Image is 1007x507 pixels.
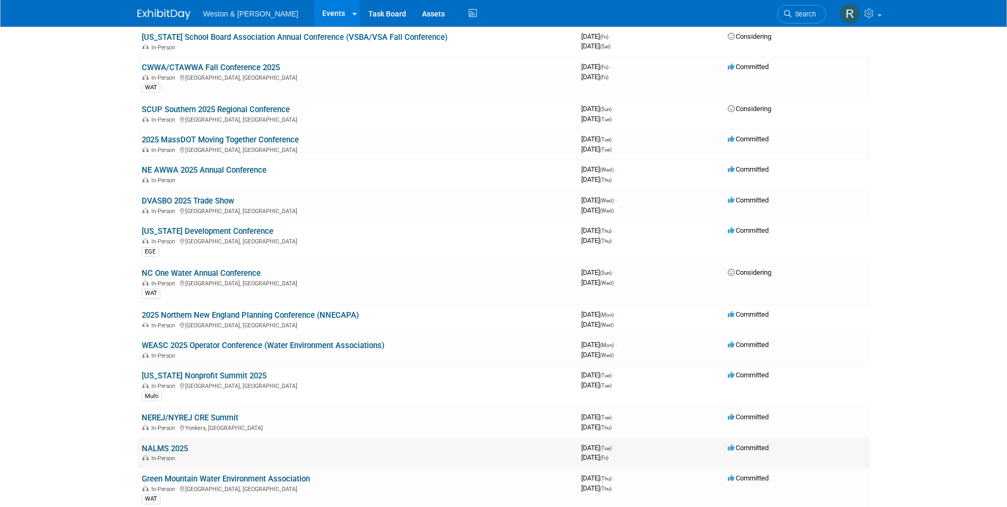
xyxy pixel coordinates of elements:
[728,474,769,482] span: Committed
[151,455,178,462] span: In-Person
[581,63,612,71] span: [DATE]
[142,236,573,245] div: [GEOGRAPHIC_DATA], [GEOGRAPHIC_DATA]
[142,352,149,358] img: In-Person Event
[142,371,266,381] a: [US_STATE] Nonprofit Summit 2025
[142,83,160,92] div: WAT
[581,310,617,318] span: [DATE]
[610,63,612,71] span: -
[613,135,615,143] span: -
[142,392,162,401] div: Multi
[600,116,612,122] span: (Tue)
[600,425,612,430] span: (Thu)
[728,371,769,379] span: Committed
[728,413,769,421] span: Committed
[142,226,273,236] a: [US_STATE] Development Conference
[581,278,614,286] span: [DATE]
[581,32,612,40] span: [DATE]
[581,351,614,359] span: [DATE]
[142,44,149,49] img: In-Person Event
[600,383,612,388] span: (Tue)
[151,280,178,287] span: In-Person
[581,206,614,214] span: [DATE]
[728,165,769,173] span: Committed
[613,105,615,113] span: -
[728,32,771,40] span: Considering
[151,116,178,123] span: In-Person
[600,198,614,204] span: (Wed)
[791,10,816,18] span: Search
[142,423,573,432] div: Yonkers, [GEOGRAPHIC_DATA]
[151,74,178,81] span: In-Person
[613,371,615,379] span: -
[142,208,149,213] img: In-Person Event
[600,34,608,40] span: (Fri)
[615,196,617,204] span: -
[600,352,614,358] span: (Wed)
[151,208,178,215] span: In-Person
[142,341,384,350] a: WEASC 2025 Operator Conference (Water Environment Associations)
[581,226,615,234] span: [DATE]
[581,165,617,173] span: [DATE]
[581,484,612,492] span: [DATE]
[142,196,234,206] a: DVASBO 2025 Trade Show
[581,236,612,244] span: [DATE]
[613,413,615,421] span: -
[600,208,614,214] span: (Wed)
[600,106,612,112] span: (Sun)
[581,320,614,328] span: [DATE]
[600,312,614,318] span: (Mon)
[137,9,191,20] img: ExhibitDay
[581,175,612,183] span: [DATE]
[581,135,615,143] span: [DATE]
[581,371,615,379] span: [DATE]
[142,289,160,298] div: WAT
[600,342,614,348] span: (Mon)
[600,322,614,328] span: (Wed)
[581,42,610,50] span: [DATE]
[728,444,769,452] span: Committed
[142,32,447,42] a: [US_STATE] School Board Association Annual Conference (VSBA/VSA Fall Conference)
[581,474,615,482] span: [DATE]
[728,226,769,234] span: Committed
[142,278,573,287] div: [GEOGRAPHIC_DATA], [GEOGRAPHIC_DATA]
[600,228,612,234] span: (Thu)
[728,310,769,318] span: Committed
[600,64,608,70] span: (Fri)
[142,147,149,152] img: In-Person Event
[142,63,280,72] a: CWWA/CTAWWA Fall Conference 2025
[142,413,238,422] a: NEREJ/NYREJ CRE Summit
[615,341,617,349] span: -
[581,453,608,461] span: [DATE]
[142,165,266,175] a: NE AWWA 2025 Annual Conference
[142,322,149,327] img: In-Person Event
[142,383,149,388] img: In-Person Event
[600,415,612,420] span: (Tue)
[151,383,178,390] span: In-Person
[600,373,612,378] span: (Tue)
[142,474,310,484] a: Green Mountain Water Environment Association
[728,196,769,204] span: Committed
[581,145,612,153] span: [DATE]
[581,341,617,349] span: [DATE]
[600,445,612,451] span: (Tue)
[600,455,608,461] span: (Fri)
[142,105,290,114] a: SCUP Southern 2025 Regional Conference
[728,135,769,143] span: Committed
[600,44,610,49] span: (Sat)
[581,268,615,276] span: [DATE]
[610,32,612,40] span: -
[142,494,160,504] div: WAT
[151,352,178,359] span: In-Person
[581,196,617,204] span: [DATE]
[581,444,615,452] span: [DATE]
[151,147,178,154] span: In-Person
[600,147,612,153] span: (Tue)
[615,310,617,318] span: -
[151,322,178,329] span: In-Person
[142,484,573,493] div: [GEOGRAPHIC_DATA], [GEOGRAPHIC_DATA]
[581,105,615,113] span: [DATE]
[142,268,261,278] a: NC One Water Annual Conference
[142,381,573,390] div: [GEOGRAPHIC_DATA], [GEOGRAPHIC_DATA]
[581,73,608,81] span: [DATE]
[600,476,612,481] span: (Thu)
